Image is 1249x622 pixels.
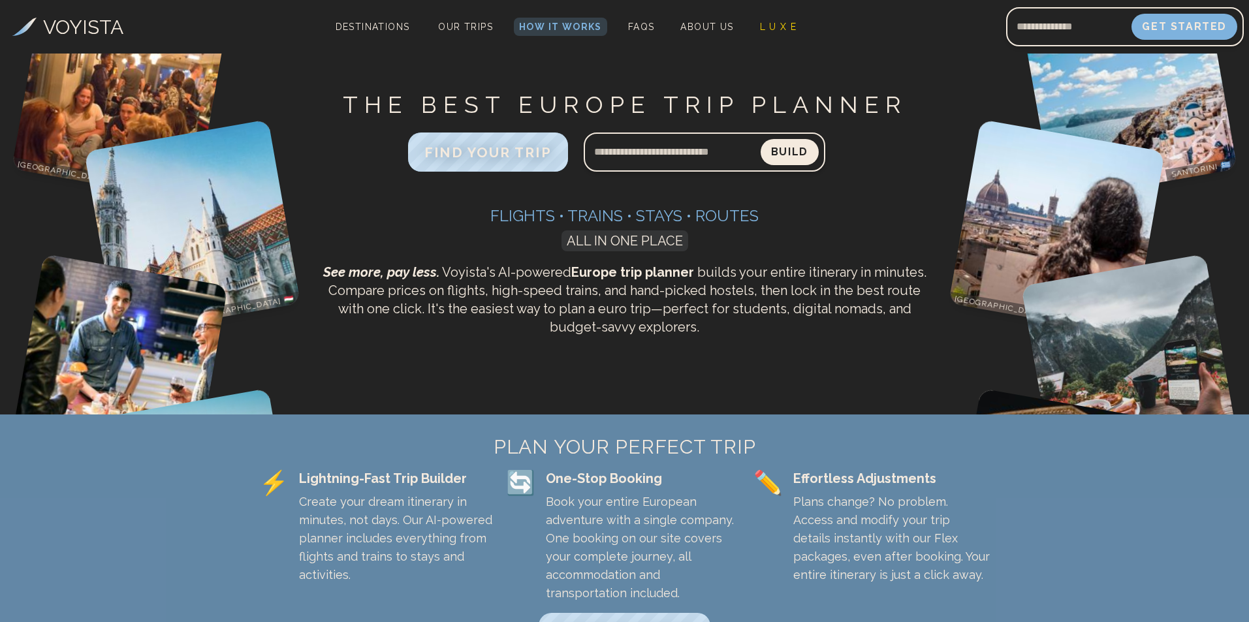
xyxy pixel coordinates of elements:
span: FAQs [628,22,655,32]
h2: PLAN YOUR PERFECT TRIP [259,435,990,459]
span: See more, pay less. [323,264,439,280]
span: ALL IN ONE PLACE [561,230,688,251]
a: L U X E [755,18,802,36]
h1: THE BEST EUROPE TRIP PLANNER [317,90,932,119]
p: Book your entire European adventure with a single company. One booking on our site covers your co... [546,493,743,602]
span: L U X E [760,22,797,32]
span: ✏️ [753,469,783,495]
input: Search query [584,136,761,168]
img: Budapest [84,119,300,335]
span: How It Works [519,22,602,32]
p: Plans change? No problem. Access and modify your trip details instantly with our Flex packages, e... [793,493,990,584]
a: FIND YOUR TRIP [408,148,567,160]
p: Voyista's AI-powered builds your entire itinerary in minutes. Compare prices on flights, high-spe... [317,263,932,336]
div: Lightning-Fast Trip Builder [299,469,496,488]
span: FIND YOUR TRIP [424,144,551,161]
button: Build [761,139,819,165]
h3: VOYISTA [43,12,123,42]
a: Our Trips [433,18,498,36]
img: Voyista Logo [12,18,37,36]
button: FIND YOUR TRIP [408,132,567,172]
a: VOYISTA [12,12,123,42]
span: About Us [680,22,733,32]
div: Effortless Adjustments [793,469,990,488]
button: Get Started [1131,14,1237,40]
a: FAQs [623,18,660,36]
span: Destinations [330,16,415,55]
img: Florence [949,119,1165,335]
span: Our Trips [438,22,493,32]
div: One-Stop Booking [546,469,743,488]
a: About Us [675,18,738,36]
span: 🔄 [506,469,535,495]
img: Nice [12,254,228,470]
a: How It Works [514,18,607,36]
p: Create your dream itinerary in minutes, not days. Our AI-powered planner includes everything from... [299,493,496,584]
img: Gimmelwald [1021,254,1237,470]
input: Email address [1006,11,1131,42]
strong: Europe trip planner [571,264,694,280]
span: ⚡ [259,469,289,495]
h3: Flights • Trains • Stays • Routes [317,206,932,226]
